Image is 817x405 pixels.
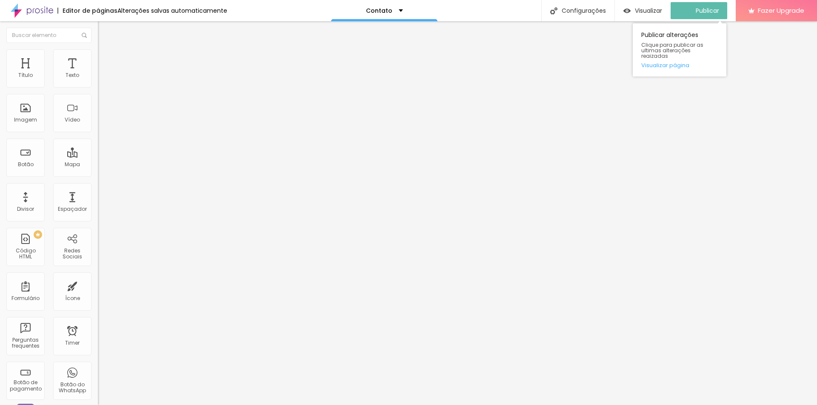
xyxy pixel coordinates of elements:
[65,161,80,167] div: Mapa
[11,295,40,301] div: Formulário
[117,8,227,14] div: Alterações salvas automaticamente
[696,7,719,14] span: Publicar
[6,28,91,43] input: Buscar elemento
[633,23,726,76] div: Publicar alterações
[58,206,87,212] div: Espaçador
[66,72,79,78] div: Texto
[641,42,718,59] span: Clique para publicar as ultimas alterações reaizadas
[55,382,89,394] div: Botão do WhatsApp
[9,337,42,349] div: Perguntas frequentes
[65,295,80,301] div: Ícone
[65,117,80,123] div: Vídeo
[18,161,34,167] div: Botão
[366,8,392,14] p: Contato
[65,340,80,346] div: Timer
[615,2,671,19] button: Visualizar
[550,7,557,14] img: Icone
[623,7,631,14] img: view-1.svg
[57,8,117,14] div: Editor de páginas
[9,248,42,260] div: Código HTML
[635,7,662,14] span: Visualizar
[758,7,804,14] span: Fazer Upgrade
[18,72,33,78] div: Título
[671,2,727,19] button: Publicar
[82,33,87,38] img: Icone
[55,248,89,260] div: Redes Sociais
[641,62,718,68] a: Visualizar página
[9,380,42,392] div: Botão de pagamento
[17,206,34,212] div: Divisor
[14,117,37,123] div: Imagem
[98,21,817,405] iframe: Editor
